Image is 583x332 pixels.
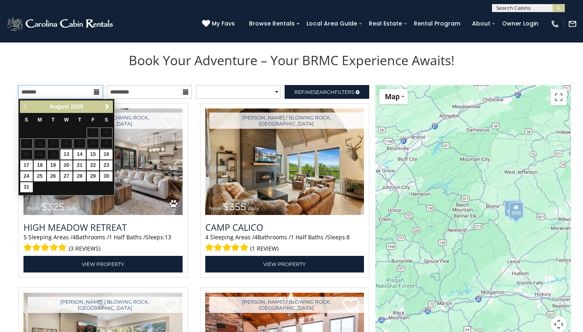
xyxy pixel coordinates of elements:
a: 28 [73,171,86,181]
a: Camp Calico [205,221,364,233]
a: 17 [20,160,33,170]
a: 25 [34,171,46,181]
span: Search [313,89,334,95]
a: 29 [87,171,99,181]
span: $355 [223,201,246,213]
span: (1 review) [250,243,279,254]
a: High Meadow Retreat [23,221,183,233]
button: Toggle fullscreen view [551,89,567,105]
span: Refine Filters [294,89,354,95]
span: 4 [254,233,257,241]
a: 31 [20,182,33,192]
span: Next [104,104,111,110]
a: 21 [73,160,86,170]
a: 18 [34,160,46,170]
span: Sunday [25,117,28,123]
a: 23 [100,160,113,170]
a: [PERSON_NAME] / Blowing Rock, [GEOGRAPHIC_DATA] [28,297,183,313]
a: 15 [87,149,99,160]
a: Browse Rentals [245,17,299,30]
div: $200 [507,199,521,215]
span: 5 [23,233,27,241]
a: 26 [47,171,60,181]
span: 1 Half Baths / [109,233,145,241]
span: Map [385,92,400,101]
a: [PERSON_NAME] / Blowing Rock, [GEOGRAPHIC_DATA] [209,297,364,313]
span: Saturday [105,117,108,123]
a: 13 [60,149,73,160]
a: Next [102,102,112,112]
a: View Property [205,256,364,272]
div: Sleeping Areas / Bathrooms / Sleeps: [23,233,183,254]
a: 24 [20,171,33,181]
a: 22 [87,160,99,170]
span: $325 [41,201,64,213]
a: View Property [23,256,183,272]
a: My Favs [202,19,237,28]
span: Wednesday [64,117,69,123]
a: Real Estate [365,17,406,30]
span: My Favs [212,19,235,28]
span: daily [248,205,259,211]
a: About [468,17,494,30]
span: 4 [205,233,209,241]
div: $355 [509,202,523,218]
span: 13 [165,233,171,241]
h1: Book Your Adventure – Your BRMC Experience Awaits! [12,51,571,69]
a: Rental Program [410,17,464,30]
span: Monday [38,117,42,123]
img: mail-regular-white.png [568,19,577,28]
span: Friday [91,117,95,123]
a: 20 [60,160,73,170]
span: from [28,205,40,211]
div: Sleeping Areas / Bathrooms / Sleeps: [205,233,364,254]
span: Thursday [78,117,81,123]
span: 8 [347,233,350,241]
a: 27 [60,171,73,181]
a: Owner Login [498,17,543,30]
a: Camp Calico from $355 daily [205,109,364,215]
span: 2025 [70,103,83,110]
span: 4 [72,233,76,241]
div: $355 [504,200,519,217]
a: 14 [73,149,86,160]
a: 19 [47,160,60,170]
span: (3 reviews) [69,243,100,254]
img: Camp Calico [205,109,364,215]
a: Local Area Guide [302,17,361,30]
a: [PERSON_NAME] / Blowing Rock, [GEOGRAPHIC_DATA] [209,113,364,129]
img: White-1-2.png [6,16,115,32]
button: Change map style [379,89,408,104]
a: 16 [100,149,113,160]
a: RefineSearchFilters [285,85,369,99]
span: from [209,205,221,211]
span: daily [66,205,77,211]
span: Tuesday [51,117,55,123]
img: phone-regular-white.png [551,19,560,28]
a: 30 [100,171,113,181]
span: August [49,103,69,110]
span: 1 Half Baths / [291,233,327,241]
div: $525 [509,202,524,218]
